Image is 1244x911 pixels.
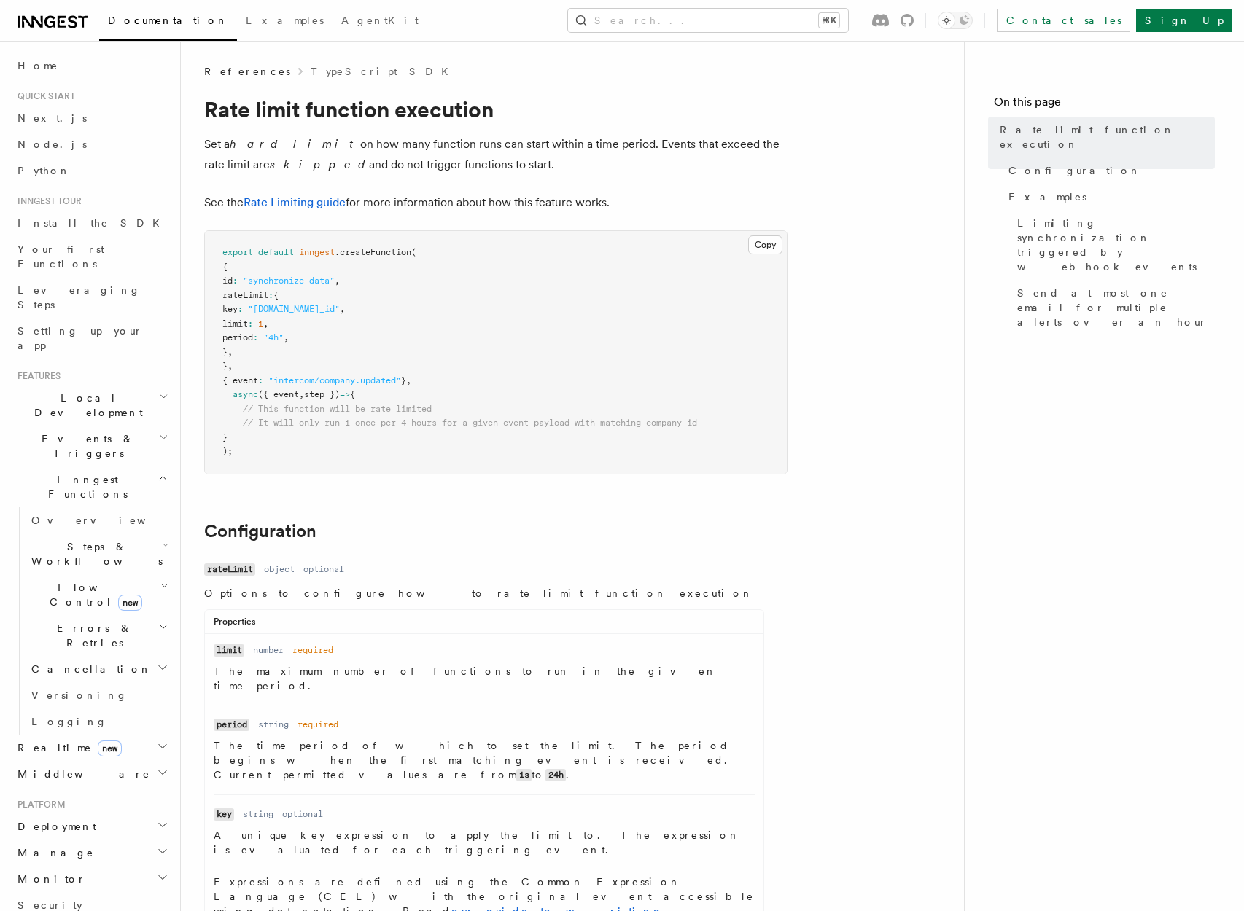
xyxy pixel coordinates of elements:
[244,195,346,209] a: Rate Limiting guide
[258,719,289,730] dd: string
[12,431,159,461] span: Events & Triggers
[222,432,228,442] span: }
[304,389,340,399] span: step })
[204,134,788,175] p: Set a on how many function runs can start within a time period. Events that exceed the rate limit...
[18,243,104,270] span: Your first Functions
[214,808,234,821] code: key
[243,275,335,286] span: "synchronize-data"
[938,12,973,29] button: Toggle dark mode
[1017,216,1215,274] span: Limiting synchronization triggered by webhook events
[12,740,122,755] span: Realtime
[26,682,171,708] a: Versioning
[401,375,406,386] span: }
[12,385,171,426] button: Local Development
[411,247,416,257] span: (
[819,13,839,28] kbd: ⌘K
[214,828,755,857] p: A unique key expression to apply the limit to. The expression is evaluated for each triggering ev...
[282,808,323,820] dd: optional
[31,515,182,526] span: Overview
[204,192,788,213] p: See the for more information about how this feature works.
[243,418,697,428] span: // It will only run 1 once per 4 hours for a given event payload with matching company_id
[340,389,350,399] span: =>
[12,872,86,886] span: Monitor
[204,96,788,122] h1: Rate limit function execution
[12,735,171,761] button: Realtimenew
[228,361,233,371] span: ,
[12,472,158,501] span: Inngest Functions
[263,318,268,329] span: ,
[12,52,171,79] a: Home
[222,262,228,272] span: {
[12,767,150,781] span: Middleware
[228,347,233,357] span: ,
[258,389,299,399] span: ({ event
[18,165,71,176] span: Python
[264,563,295,575] dd: object
[26,507,171,533] a: Overview
[26,662,152,676] span: Cancellation
[253,332,258,343] span: :
[222,347,228,357] span: }
[1008,189,1086,204] span: Examples
[248,318,253,329] span: :
[12,426,171,466] button: Events & Triggers
[258,318,263,329] span: 1
[311,64,457,79] a: TypeScript SDK
[18,899,82,911] span: Security
[222,446,233,456] span: );
[26,708,171,735] a: Logging
[994,93,1215,117] h4: On this page
[406,375,411,386] span: ,
[516,769,532,781] code: 1s
[997,9,1130,32] a: Contact sales
[12,210,171,236] a: Install the SDK
[18,58,58,73] span: Home
[341,15,419,26] span: AgentKit
[26,621,158,650] span: Errors & Retries
[222,304,238,314] span: key
[230,137,360,151] em: hard limit
[12,195,82,207] span: Inngest tour
[31,716,107,727] span: Logging
[1017,286,1215,329] span: Send at most one email for multiple alerts over an hour
[243,404,432,414] span: // This function will be rate limited
[233,275,238,286] span: :
[237,4,333,39] a: Examples
[268,290,273,300] span: :
[214,719,249,731] code: period
[1011,280,1215,335] a: Send at most one email for multiple alerts over an hour
[12,370,61,382] span: Features
[204,521,316,541] a: Configuration
[1000,122,1215,152] span: Rate limit function execution
[222,361,228,371] span: }
[335,275,340,286] span: ,
[303,563,344,575] dd: optional
[108,15,228,26] span: Documentation
[222,332,253,343] span: period
[222,318,248,329] span: limit
[340,304,345,314] span: ,
[545,769,566,781] code: 24h
[12,840,171,866] button: Manage
[258,375,263,386] span: :
[233,389,258,399] span: async
[222,275,233,286] span: id
[26,656,171,682] button: Cancellation
[12,813,171,840] button: Deployment
[12,131,171,157] a: Node.js
[335,247,411,257] span: .createFunction
[222,290,268,300] span: rateLimit
[1136,9,1232,32] a: Sign Up
[238,304,243,314] span: :
[12,277,171,318] a: Leveraging Steps
[350,389,355,399] span: {
[333,4,427,39] a: AgentKit
[26,615,171,656] button: Errors & Retries
[12,507,171,735] div: Inngest Functions
[26,533,171,574] button: Steps & Workflows
[12,157,171,184] a: Python
[222,375,258,386] span: { event
[214,664,755,693] p: The maximum number of functions to run in the given time period.
[204,563,255,576] code: rateLimit
[12,90,75,102] span: Quick start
